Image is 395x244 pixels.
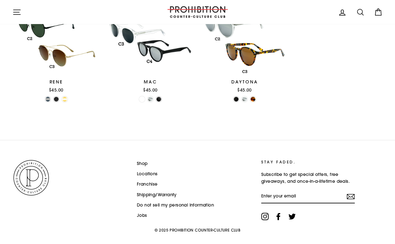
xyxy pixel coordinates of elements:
[107,79,194,85] div: MAC
[137,169,158,179] a: Locations
[166,6,229,18] img: PROHIBITION COUNTER-CULTURE CLUB
[137,159,148,168] a: Shop
[12,225,383,236] p: © 2025 PROHIBITION COUNTER-CULTURE CLUB
[201,87,288,93] div: $45.00
[261,190,355,203] input: Enter your email
[261,171,360,185] p: Subscribe to get special offers, free giveaways, and once-in-a-lifetime deals.
[137,180,158,189] a: Franchise
[137,201,214,210] a: Do not sell my personal information
[137,211,147,220] a: Jobs
[201,79,288,85] div: DAYTONA
[107,87,194,93] div: $45.00
[137,190,177,200] a: Shipping/Warranty
[261,159,360,165] p: STAY FADED.
[12,79,100,85] div: RENE
[12,159,50,197] img: PROHIBITION COUNTER-CULTURE CLUB
[12,87,100,93] div: $45.00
